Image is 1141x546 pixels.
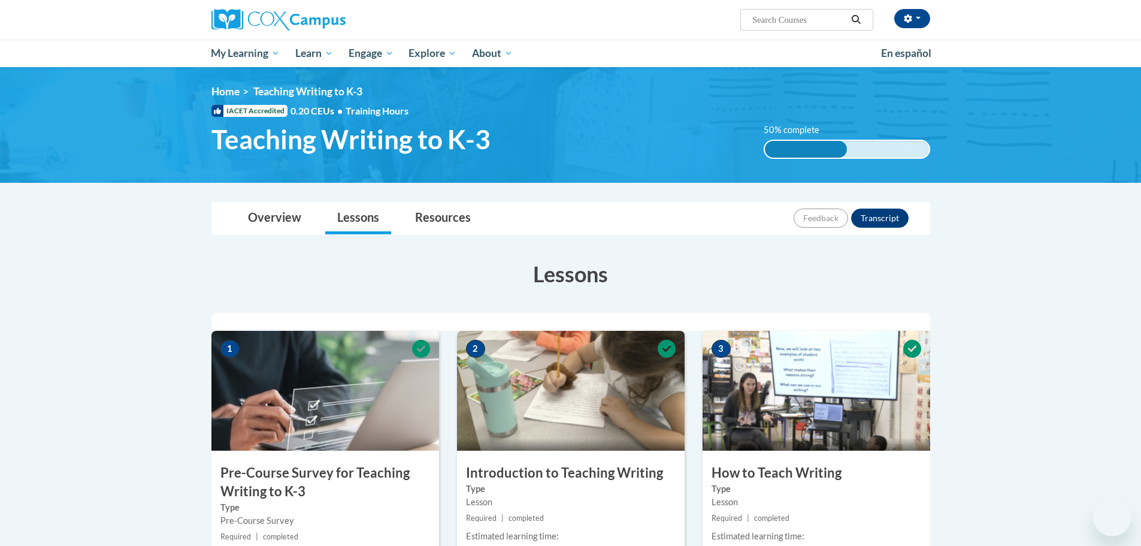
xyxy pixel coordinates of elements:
[253,85,362,98] span: Teaching Writing to K-3
[211,9,439,31] a: Cox Campus
[211,259,930,289] h3: Lessons
[211,9,346,31] img: Cox Campus
[1093,498,1131,536] iframe: Button to launch messaging window
[287,40,341,67] a: Learn
[457,464,685,482] h3: Introduction to Teaching Writing
[894,9,930,28] button: Account Settings
[341,40,401,67] a: Engage
[464,40,520,67] a: About
[211,123,491,155] span: Teaching Writing to K-3
[703,464,930,482] h3: How to Teach Writing
[712,514,742,523] span: Required
[501,514,504,523] span: |
[873,41,939,66] a: En español
[193,40,948,67] div: Main menu
[851,209,909,228] button: Transcript
[220,340,240,358] span: 1
[220,514,430,527] div: Pre-Course Survey
[466,482,676,496] label: Type
[325,203,391,234] a: Lessons
[466,514,497,523] span: Required
[747,514,749,523] span: |
[765,141,847,158] div: 50% complete
[204,40,288,67] a: My Learning
[349,46,394,61] span: Engage
[466,496,676,509] div: Lesson
[794,209,848,228] button: Feedback
[346,105,408,116] span: Training Hours
[211,46,280,61] span: My Learning
[211,331,439,451] img: Course Image
[290,104,346,117] span: 0.20 CEUs
[712,496,921,509] div: Lesson
[220,501,430,514] label: Type
[457,331,685,451] img: Course Image
[466,340,485,358] span: 2
[220,532,251,541] span: Required
[403,203,483,234] a: Resources
[751,13,847,27] input: Search Courses
[712,530,921,543] div: Estimated learning time:
[764,123,833,137] label: 50% complete
[236,203,313,234] a: Overview
[509,514,544,523] span: completed
[881,47,931,59] span: En español
[703,331,930,451] img: Course Image
[408,46,456,61] span: Explore
[847,13,865,27] button: Search
[754,514,789,523] span: completed
[401,40,464,67] a: Explore
[337,105,343,116] span: •
[211,464,439,501] h3: Pre-Course Survey for Teaching Writing to K-3
[211,105,287,117] span: IACET Accredited
[466,530,676,543] div: Estimated learning time:
[263,532,298,541] span: completed
[256,532,258,541] span: |
[472,46,513,61] span: About
[295,46,333,61] span: Learn
[712,482,921,496] label: Type
[712,340,731,358] span: 3
[211,85,240,98] a: Home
